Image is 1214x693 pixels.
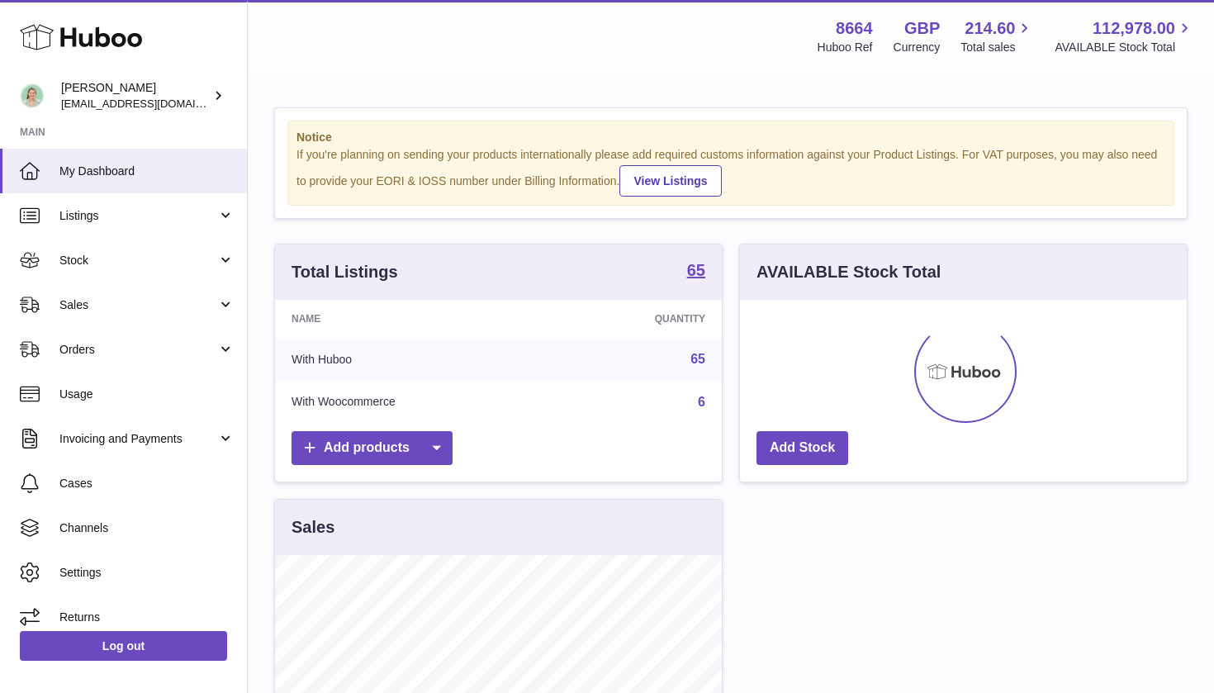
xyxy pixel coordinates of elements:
span: Sales [59,297,217,313]
img: hello@thefacialcuppingexpert.com [20,83,45,108]
a: 6 [698,395,705,409]
a: View Listings [619,165,721,197]
a: Add Stock [756,431,848,465]
h3: Total Listings [292,261,398,283]
span: 214.60 [965,17,1015,40]
strong: 65 [687,262,705,278]
span: Stock [59,253,217,268]
span: Cases [59,476,235,491]
span: Usage [59,387,235,402]
div: Currency [894,40,941,55]
td: With Woocommerce [275,381,552,424]
span: Invoicing and Payments [59,431,217,447]
span: My Dashboard [59,164,235,179]
td: With Huboo [275,338,552,381]
span: Settings [59,565,235,581]
strong: 8664 [836,17,873,40]
a: 65 [690,352,705,366]
a: 214.60 Total sales [960,17,1034,55]
div: Huboo Ref [818,40,873,55]
span: Returns [59,610,235,625]
span: Listings [59,208,217,224]
strong: Notice [296,130,1165,145]
a: Log out [20,631,227,661]
span: [EMAIL_ADDRESS][DOMAIN_NAME] [61,97,243,110]
a: 65 [687,262,705,282]
span: Orders [59,342,217,358]
div: [PERSON_NAME] [61,80,210,112]
div: If you're planning on sending your products internationally please add required customs informati... [296,147,1165,197]
span: 112,978.00 [1093,17,1175,40]
span: AVAILABLE Stock Total [1055,40,1194,55]
h3: AVAILABLE Stock Total [756,261,941,283]
strong: GBP [904,17,940,40]
th: Quantity [552,300,722,338]
span: Channels [59,520,235,536]
h3: Sales [292,516,334,539]
th: Name [275,300,552,338]
a: Add products [292,431,453,465]
a: 112,978.00 AVAILABLE Stock Total [1055,17,1194,55]
span: Total sales [960,40,1034,55]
